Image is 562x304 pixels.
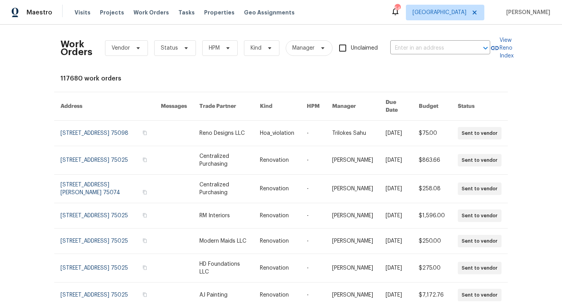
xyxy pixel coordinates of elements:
span: HPM [209,44,220,52]
td: Renovation [254,229,301,254]
input: Enter in an address [390,42,468,54]
td: Centralized Purchasing [193,146,254,175]
td: [PERSON_NAME] [326,146,379,175]
h2: Work Orders [60,40,92,56]
span: [GEOGRAPHIC_DATA] [413,9,466,16]
span: Vendor [112,44,130,52]
td: HD Foundations LLC [193,254,254,283]
td: - [301,203,326,229]
span: Maestro [27,9,52,16]
span: Tasks [178,10,195,15]
td: - [301,121,326,146]
td: Renovation [254,146,301,175]
button: Copy Address [141,291,148,298]
td: Renovation [254,203,301,229]
td: Trilokes Sahu [326,121,379,146]
div: 117680 work orders [60,75,502,82]
th: HPM [301,92,326,121]
span: Properties [204,9,235,16]
td: - [301,254,326,283]
th: Status [452,92,508,121]
button: Copy Address [141,212,148,219]
td: Renovation [254,175,301,203]
button: Copy Address [141,189,148,196]
td: [PERSON_NAME] [326,203,379,229]
span: Visits [75,9,91,16]
span: [PERSON_NAME] [503,9,550,16]
th: Address [54,92,155,121]
div: 54 [395,5,400,13]
span: Projects [100,9,124,16]
td: [PERSON_NAME] [326,254,379,283]
td: Renovation [254,254,301,283]
td: [PERSON_NAME] [326,229,379,254]
th: Trade Partner [193,92,254,121]
span: Geo Assignments [244,9,295,16]
a: View Reno Index [490,36,514,60]
td: - [301,146,326,175]
td: Reno Designs LLC [193,121,254,146]
button: Copy Address [141,129,148,136]
td: Hoa_violation [254,121,301,146]
td: Centralized Purchasing [193,175,254,203]
th: Budget [413,92,452,121]
th: Due Date [379,92,413,121]
td: [PERSON_NAME] [326,175,379,203]
td: - [301,175,326,203]
th: Manager [326,92,379,121]
button: Copy Address [141,237,148,244]
span: Status [161,44,178,52]
td: RM Interiors [193,203,254,229]
span: Kind [251,44,261,52]
th: Kind [254,92,301,121]
td: Modern Maids LLC [193,229,254,254]
button: Copy Address [141,264,148,271]
th: Messages [155,92,193,121]
span: Manager [292,44,315,52]
td: - [301,229,326,254]
span: Work Orders [133,9,169,16]
button: Copy Address [141,156,148,163]
span: Unclaimed [351,44,378,52]
button: Open [480,43,491,54]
